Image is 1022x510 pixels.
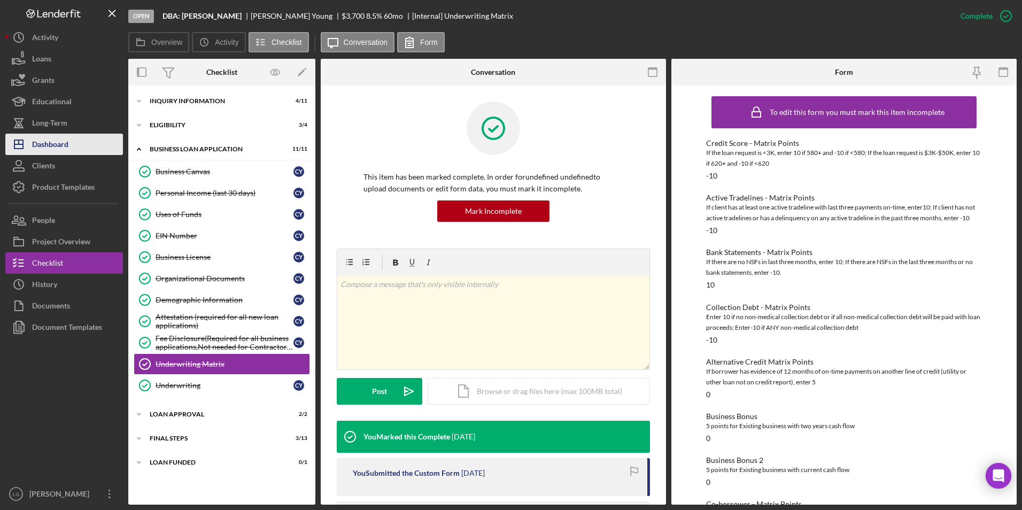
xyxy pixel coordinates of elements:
button: Complete [950,5,1017,27]
div: C Y [293,209,304,220]
button: LG[PERSON_NAME] [5,483,123,505]
div: Checklist [32,252,63,276]
div: Enter 10 if no non-medical collection debt or if all non-medical collection debt will be paid wit... [706,312,982,333]
div: If the loan request is <3K, enter 10 if 580+ and -10 if <580; If the loan request is $3K-$50K, en... [706,148,982,169]
div: C Y [293,316,304,327]
div: [PERSON_NAME] Young [251,12,342,20]
div: You Marked this Complete [363,432,450,441]
a: People [5,210,123,231]
a: Business LicenseCY [134,246,310,268]
div: Dashboard [32,134,68,158]
div: Mark Incomplete [465,200,522,222]
div: Project Overview [32,231,90,255]
button: Documents [5,295,123,316]
button: Clients [5,155,123,176]
div: Eligibility [150,122,281,128]
a: Organizational DocumentsCY [134,268,310,289]
div: -10 [706,172,717,180]
div: History [32,274,57,298]
div: C Y [293,337,304,348]
div: Product Templates [32,176,95,200]
time: 2025-09-15 21:24 [452,432,475,441]
label: Form [420,38,438,47]
div: Active Tradelines - Matrix Points [706,194,982,202]
div: Conversation [471,68,515,76]
label: Checklist [272,38,302,47]
div: 10 [706,281,715,289]
div: [Internal] Underwriting Matrix [412,12,513,20]
div: C Y [293,380,304,391]
div: Organizational Documents [156,274,293,283]
a: Uses of FundsCY [134,204,310,225]
div: BUSINESS LOAN APPLICATION [150,146,281,152]
div: Underwriting [156,381,293,390]
button: Long-Term [5,112,123,134]
button: Grants [5,69,123,91]
div: 0 [706,478,710,486]
a: Loans [5,48,123,69]
div: 5 points for Existing business with two years cash flow [706,421,982,431]
div: Bank Statements - Matrix Points [706,248,982,257]
div: Co-borrower - Matrix Points [706,500,982,508]
div: 5 points for Existing business with current cash flow [706,465,982,475]
div: 8.5 % [366,12,382,20]
text: LG [13,491,20,497]
a: Underwriting Matrix [134,353,310,375]
span: $3,700 [342,11,365,20]
div: 11 / 11 [288,146,307,152]
div: -10 [706,336,717,344]
div: Activity [32,27,58,51]
div: If there are no NSFs in last three months, enter 10; If there are NSFs in the last three months o... [706,257,982,278]
div: You Submitted the Custom Form [353,469,460,477]
button: Checklist [249,32,309,52]
button: Activity [5,27,123,48]
a: UnderwritingCY [134,375,310,396]
button: Dashboard [5,134,123,155]
label: Conversation [344,38,388,47]
div: Grants [32,69,55,94]
div: Demographic Information [156,296,293,304]
div: Form [835,68,853,76]
div: Collection Debt - Matrix Points [706,303,982,312]
label: Overview [151,38,182,47]
div: Personal Income (last 30 days) [156,189,293,197]
div: Business Bonus [706,412,982,421]
div: 0 / 1 [288,459,307,466]
a: Educational [5,91,123,112]
div: 3 / 13 [288,435,307,442]
button: Post [337,378,422,405]
button: Overview [128,32,189,52]
button: Project Overview [5,231,123,252]
button: Activity [192,32,245,52]
div: People [32,210,55,234]
a: Demographic InformationCY [134,289,310,311]
div: If client has at least one active tradeline with last three payments on-time, enter10; If client ... [706,202,982,223]
div: Underwriting Matrix [156,360,309,368]
div: Business Bonus 2 [706,456,982,465]
div: C Y [293,252,304,262]
p: This item has been marked complete. In order for undefined undefined to upload documents or edit ... [363,171,623,195]
div: EIN Number [156,231,293,240]
a: Checklist [5,252,123,274]
button: Conversation [321,32,395,52]
div: LOAN FUNDED [150,459,281,466]
b: DBA: [PERSON_NAME] [162,12,242,20]
a: Business CanvasCY [134,161,310,182]
div: 4 / 11 [288,98,307,104]
div: 0 [706,434,710,443]
div: Final Steps [150,435,281,442]
div: C Y [293,230,304,241]
div: Uses of Funds [156,210,293,219]
div: Document Templates [32,316,102,341]
div: Credit Score - Matrix Points [706,139,982,148]
div: Open [128,10,154,23]
div: INQUIRY INFORMATION [150,98,281,104]
button: Product Templates [5,176,123,198]
div: 60 mo [384,12,403,20]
